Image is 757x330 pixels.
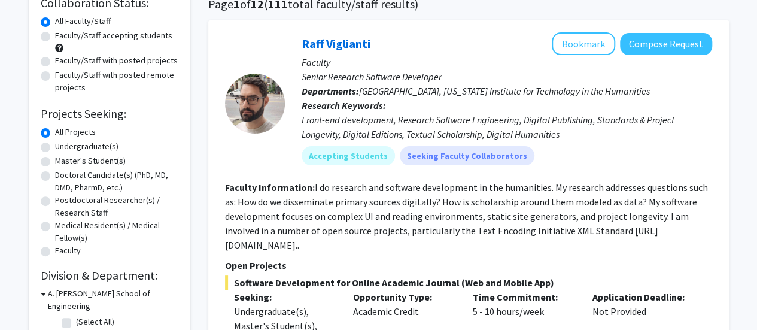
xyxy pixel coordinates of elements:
b: Faculty Information: [225,181,315,193]
label: Postdoctoral Researcher(s) / Research Staff [55,194,178,219]
mat-chip: Seeking Faculty Collaborators [400,146,534,165]
label: (Select All) [76,316,114,328]
fg-read-more: I do research and software development in the humanities. My research addresses questions such as... [225,181,708,251]
label: Faculty/Staff accepting students [55,29,172,42]
label: Faculty/Staff with posted remote projects [55,69,178,94]
span: Software Development for Online Academic Journal (Web and Mobile App) [225,275,712,290]
h2: Division & Department: [41,268,178,283]
label: All Faculty/Staff [55,15,111,28]
label: Undergraduate(s) [55,140,118,153]
button: Compose Request to Raff Viglianti [620,33,712,55]
label: All Projects [55,126,96,138]
label: Faculty [55,244,81,257]
mat-chip: Accepting Students [302,146,395,165]
b: Departments: [302,85,359,97]
iframe: Chat [9,276,51,321]
p: Opportunity Type: [353,290,455,304]
button: Add Raff Viglianti to Bookmarks [552,32,615,55]
h3: A. [PERSON_NAME] School of Engineering [48,287,178,313]
p: Senior Research Software Developer [302,69,712,84]
p: Seeking: [234,290,336,304]
h2: Projects Seeking: [41,107,178,121]
a: Raff Viglianti [302,36,370,51]
label: Master's Student(s) [55,155,126,167]
label: Faculty/Staff with posted projects [55,55,178,67]
p: Faculty [302,55,712,69]
b: Research Keywords: [302,99,386,111]
label: Doctoral Candidate(s) (PhD, MD, DMD, PharmD, etc.) [55,169,178,194]
p: Open Projects [225,258,712,273]
span: [GEOGRAPHIC_DATA], [US_STATE] Institute for Technology in the Humanities [359,85,650,97]
label: Medical Resident(s) / Medical Fellow(s) [55,219,178,244]
div: Front-end development, Research Software Engineering, Digital Publishing, Standards & Project Lon... [302,113,712,141]
p: Time Commitment: [473,290,574,304]
p: Application Deadline: [592,290,694,304]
